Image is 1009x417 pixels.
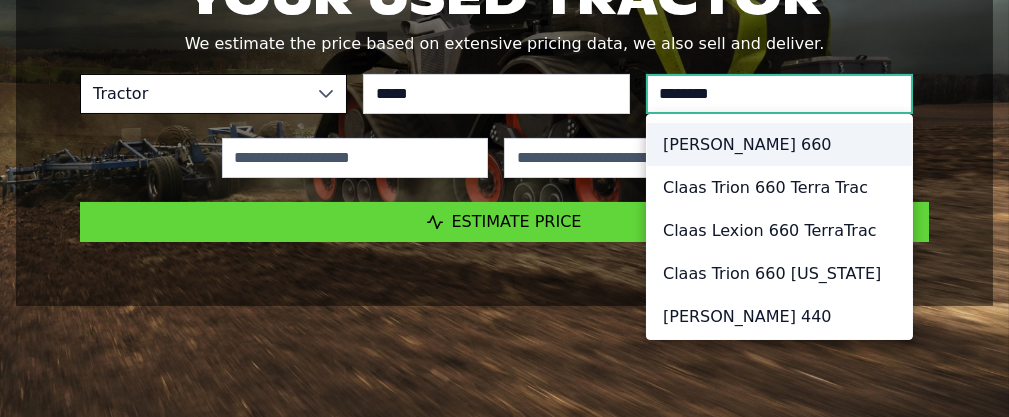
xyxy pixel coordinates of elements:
li: [PERSON_NAME] 660 [647,123,912,166]
button: Estimate Price [80,202,929,242]
li: Claas Trion 660 [US_STATE] [647,252,912,295]
p: We estimate the price based on extensive pricing data, we also sell and deliver. [80,30,929,58]
li: [PERSON_NAME] 440 [647,295,912,338]
span: Estimate Price [452,212,582,231]
li: Claas Trion 660 Terra Trac [647,166,912,209]
span: Tractor [81,75,306,113]
li: [PERSON_NAME] 450 [647,338,912,381]
li: Claas Lexion 660 TerraTrac [647,209,912,252]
